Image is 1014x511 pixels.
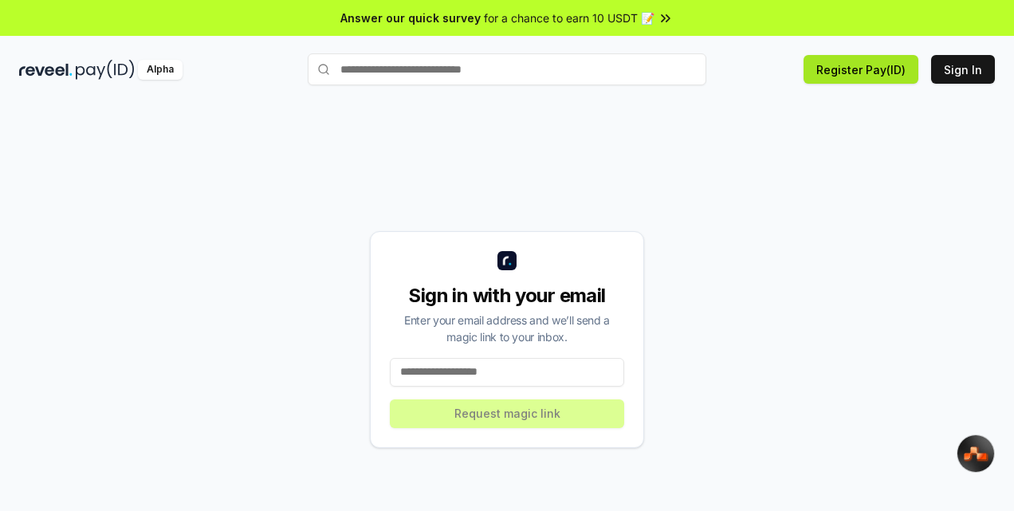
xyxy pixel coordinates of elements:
[76,60,135,80] img: pay_id
[963,446,989,462] img: svg+xml,%3Csvg%20xmlns%3D%22http%3A%2F%2Fwww.w3.org%2F2000%2Fsvg%22%20width%3D%2233%22%20height%3...
[931,55,995,84] button: Sign In
[497,251,517,270] img: logo_small
[138,60,183,80] div: Alpha
[340,10,481,26] span: Answer our quick survey
[804,55,918,84] button: Register Pay(ID)
[484,10,654,26] span: for a chance to earn 10 USDT 📝
[19,60,73,80] img: reveel_dark
[390,312,624,345] div: Enter your email address and we’ll send a magic link to your inbox.
[390,283,624,309] div: Sign in with your email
